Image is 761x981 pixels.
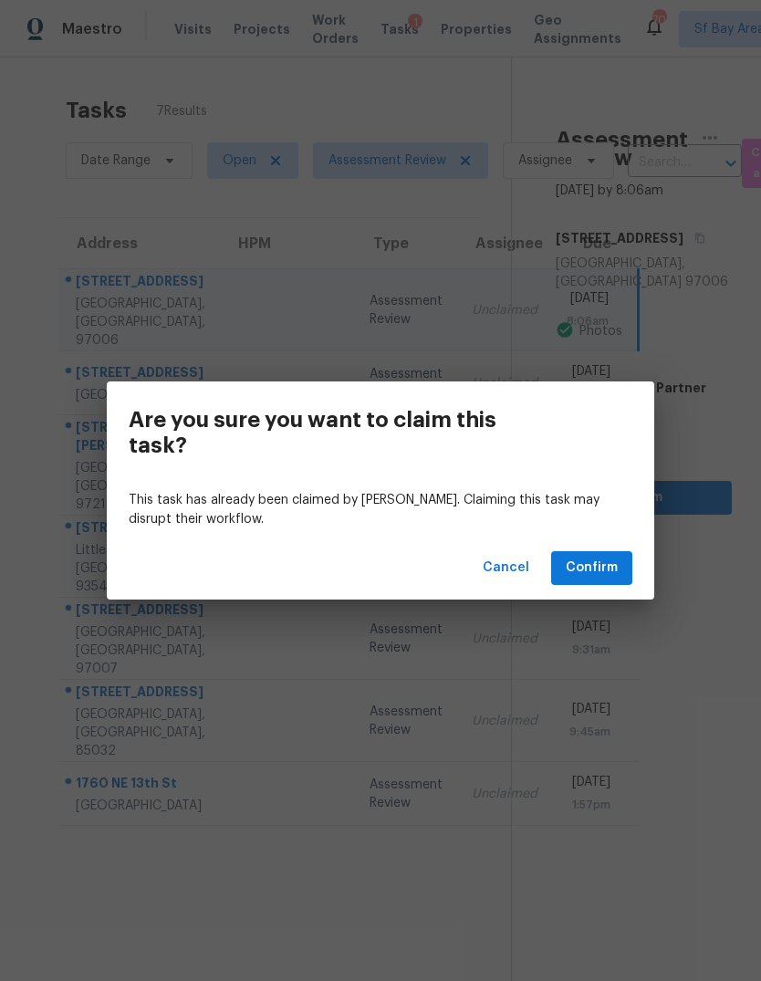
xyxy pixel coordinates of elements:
span: Confirm [566,557,618,579]
button: Cancel [475,551,537,585]
h3: Are you sure you want to claim this task? [129,407,550,458]
p: This task has already been claimed by [PERSON_NAME]. Claiming this task may disrupt their workflow. [129,491,632,529]
button: Confirm [551,551,632,585]
span: Cancel [483,557,529,579]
